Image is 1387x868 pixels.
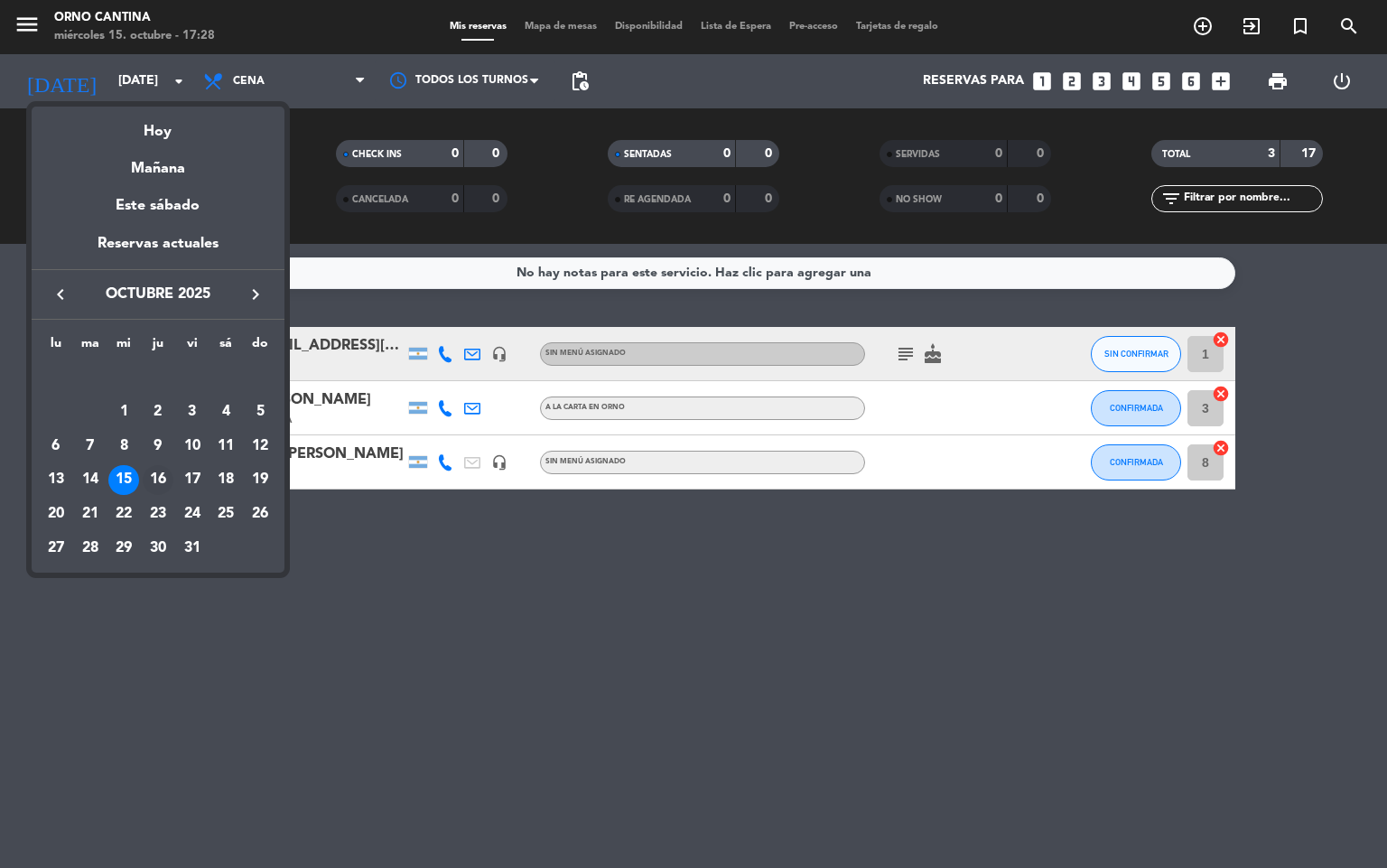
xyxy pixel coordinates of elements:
th: sábado [209,333,244,361]
td: 19 de octubre de 2025 [243,463,277,498]
th: viernes [175,333,209,361]
div: 4 [210,397,241,427]
div: 30 [143,533,173,564]
div: 18 [210,465,241,496]
div: 13 [41,465,71,496]
td: 7 de octubre de 2025 [73,429,107,463]
div: 21 [75,499,106,529]
div: 7 [75,431,106,462]
div: 2 [143,397,173,427]
td: 22 de octubre de 2025 [107,497,141,531]
td: 16 de octubre de 2025 [141,463,175,498]
td: 6 de octubre de 2025 [39,429,73,463]
th: domingo [243,333,277,361]
div: Este sábado [32,181,284,231]
td: 27 de octubre de 2025 [39,531,73,565]
div: 23 [143,499,173,529]
td: 24 de octubre de 2025 [175,497,209,531]
i: keyboard_arrow_right [245,284,266,305]
div: 12 [245,431,275,462]
td: 17 de octubre de 2025 [175,463,209,498]
span: octubre 2025 [77,283,239,306]
td: 1 de octubre de 2025 [107,395,141,429]
div: 27 [41,533,71,564]
div: Reservas actuales [32,232,284,269]
td: 20 de octubre de 2025 [39,497,73,531]
div: 20 [41,499,71,529]
div: 19 [245,465,275,496]
th: martes [73,333,107,361]
td: 4 de octubre de 2025 [209,395,244,429]
button: keyboard_arrow_right [239,283,272,306]
td: 5 de octubre de 2025 [243,395,277,429]
td: 10 de octubre de 2025 [175,429,209,463]
td: 13 de octubre de 2025 [39,463,73,498]
td: 30 de octubre de 2025 [141,531,175,565]
button: keyboard_arrow_left [44,283,77,306]
th: miércoles [107,333,141,361]
td: 14 de octubre de 2025 [73,463,107,498]
td: 26 de octubre de 2025 [243,497,277,531]
div: 31 [177,533,208,564]
div: 28 [75,533,106,564]
i: keyboard_arrow_left [50,284,71,305]
td: 3 de octubre de 2025 [175,395,209,429]
div: 24 [177,499,208,529]
div: Hoy [32,107,284,144]
td: 11 de octubre de 2025 [209,429,244,463]
div: 11 [210,431,241,462]
div: 5 [245,397,275,427]
td: 25 de octubre de 2025 [209,497,244,531]
td: 12 de octubre de 2025 [243,429,277,463]
td: OCT. [39,361,277,396]
td: 18 de octubre de 2025 [209,463,244,498]
div: 22 [108,499,139,529]
th: lunes [39,333,73,361]
td: 9 de octubre de 2025 [141,429,175,463]
div: 16 [143,465,173,496]
div: 1 [108,397,139,427]
div: 3 [177,397,208,427]
td: 28 de octubre de 2025 [73,531,107,565]
td: 2 de octubre de 2025 [141,395,175,429]
div: 14 [75,465,106,496]
div: 17 [177,465,208,496]
div: 8 [108,431,139,462]
td: 15 de octubre de 2025 [107,463,141,498]
div: 10 [177,431,208,462]
td: 23 de octubre de 2025 [141,497,175,531]
div: 15 [108,465,139,496]
td: 21 de octubre de 2025 [73,497,107,531]
td: 31 de octubre de 2025 [175,531,209,565]
div: Mañana [32,144,284,181]
div: 25 [210,499,241,529]
td: 29 de octubre de 2025 [107,531,141,565]
div: 26 [245,499,275,529]
div: 6 [41,431,71,462]
div: 9 [143,431,173,462]
div: 29 [108,533,139,564]
td: 8 de octubre de 2025 [107,429,141,463]
th: jueves [141,333,175,361]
